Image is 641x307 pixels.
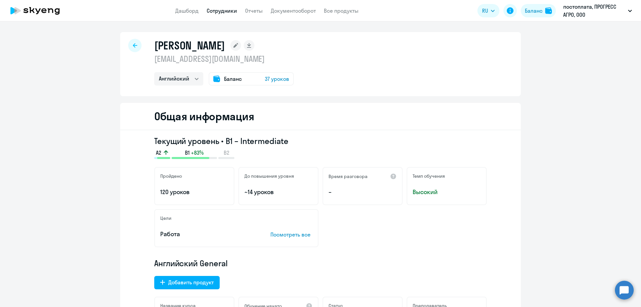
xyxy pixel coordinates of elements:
[265,75,289,83] span: 37 уроков
[545,7,552,14] img: balance
[563,3,625,19] p: постоплата, ПРОГРЕСС АГРО, ООО
[244,173,294,179] h5: До повышения уровня
[191,149,204,156] span: +83%
[168,278,214,286] div: Добавить продукт
[560,3,635,19] button: постоплата, ПРОГРЕСС АГРО, ООО
[154,110,254,123] h2: Общая информация
[482,7,488,15] span: RU
[521,4,556,17] button: Балансbalance
[185,149,190,156] span: B1
[244,188,312,196] p: ~14 уроков
[154,276,220,289] button: Добавить продукт
[525,7,543,15] div: Баланс
[324,7,359,14] a: Все продукты
[477,4,499,17] button: RU
[207,7,237,14] a: Сотрудники
[413,188,481,196] span: Высокий
[175,7,199,14] a: Дашборд
[160,215,171,221] h5: Цели
[270,231,312,239] p: Посмотреть все
[245,7,263,14] a: Отчеты
[160,230,250,239] p: Работа
[154,136,487,146] h3: Текущий уровень • B1 – Intermediate
[154,53,294,64] p: [EMAIL_ADDRESS][DOMAIN_NAME]
[413,173,445,179] h5: Темп обучения
[156,149,161,156] span: A2
[160,173,182,179] h5: Пройдено
[271,7,316,14] a: Документооборот
[154,39,225,52] h1: [PERSON_NAME]
[224,75,242,83] span: Баланс
[160,188,228,196] p: 120 уроков
[329,173,368,179] h5: Время разговора
[329,188,397,196] p: –
[224,149,229,156] span: B2
[154,258,228,269] span: Английский General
